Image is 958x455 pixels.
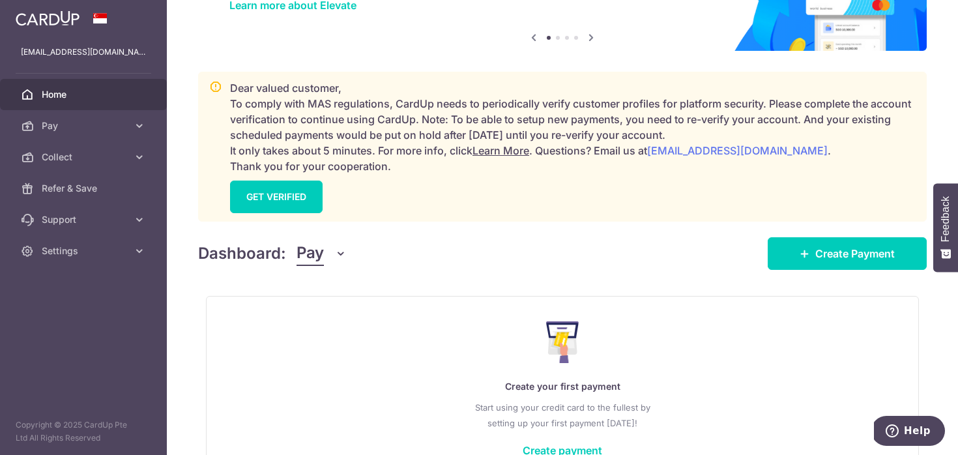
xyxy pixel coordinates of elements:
p: Start using your credit card to the fullest by setting up your first payment [DATE]! [233,400,892,431]
span: Pay [42,119,128,132]
span: Create Payment [815,246,895,261]
a: [EMAIL_ADDRESS][DOMAIN_NAME] [647,144,828,157]
img: Make Payment [546,321,579,363]
span: Home [42,88,128,101]
button: Feedback - Show survey [933,183,958,272]
span: Refer & Save [42,182,128,195]
a: GET VERIFIED [230,181,323,213]
button: Pay [297,241,347,266]
img: CardUp [16,10,80,26]
p: [EMAIL_ADDRESS][DOMAIN_NAME] [21,46,146,59]
p: Create your first payment [233,379,892,394]
h4: Dashboard: [198,242,286,265]
p: Dear valued customer, To comply with MAS regulations, CardUp needs to periodically verify custome... [230,80,916,174]
a: Create Payment [768,237,927,270]
span: Support [42,213,128,226]
span: Feedback [940,196,951,242]
span: Settings [42,244,128,257]
span: Collect [42,151,128,164]
iframe: Opens a widget where you can find more information [874,416,945,448]
span: Pay [297,241,324,266]
a: Learn More [472,144,529,157]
